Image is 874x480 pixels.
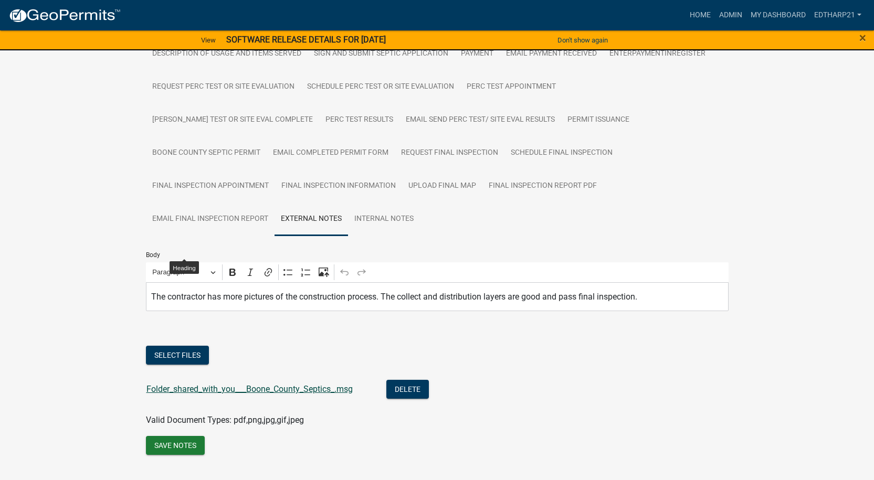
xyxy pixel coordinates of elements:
[386,385,429,395] wm-modal-confirm: Delete Document
[395,136,504,170] a: Request final inspection
[146,436,205,455] button: Save Notes
[553,31,612,49] button: Don't show again
[173,264,196,271] span: Heading
[686,5,715,25] a: Home
[455,37,500,71] a: Payment
[715,5,746,25] a: Admin
[301,70,460,104] a: Schedule Perc Test or Site Evaluation
[151,291,723,303] p: The contractor has more pictures of the construction process. The collect and distribution layers...
[146,262,729,282] div: Editor toolbar
[746,5,810,25] a: My Dashboard
[197,31,220,49] a: View
[603,37,712,71] a: EnterPaymentInRegister
[386,380,429,399] button: Delete
[460,70,562,104] a: Perc Test Appointment
[859,31,866,44] button: Close
[146,169,275,203] a: Final Inspection Appointment
[308,37,455,71] a: Sign and Submit Septic Application
[146,415,304,425] span: Valid Document Types: pdf,png,jpg,gif,jpeg
[348,202,420,236] a: Internal Notes
[146,346,209,365] button: Select files
[561,103,636,137] a: Permit Issuance
[146,37,308,71] a: Description of usage and Items Served
[267,136,395,170] a: Email Completed Permit Form
[859,30,866,45] span: ×
[152,266,207,279] span: Paragraph
[146,282,729,311] div: Editor editing area: main. Press Alt+0 for help.
[275,169,402,203] a: Final Inspection Information
[226,35,386,45] strong: SOFTWARE RELEASE DETAILS FOR [DATE]
[146,252,160,258] label: Body
[319,103,399,137] a: Perc Test Results
[504,136,619,170] a: Schedule Final Inspection
[275,202,348,236] a: External Notes
[146,103,319,137] a: [PERSON_NAME] Test or Site Eval Complete
[500,37,603,71] a: Email Payment Received
[399,103,561,137] a: Email Send Perc Test/ Site Eval Results
[146,384,353,394] a: Folder_shared_with_you___Boone_County_Septics_.msg
[810,5,866,25] a: EdTharp21
[402,169,482,203] a: Upload final map
[146,70,301,104] a: Request perc test or site evaluation
[146,136,267,170] a: Boone County Septic Permit
[146,202,275,236] a: Email Final Inspection Report
[482,169,603,203] a: Final Inspection Report PDF
[148,264,220,281] button: Paragraph, Heading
